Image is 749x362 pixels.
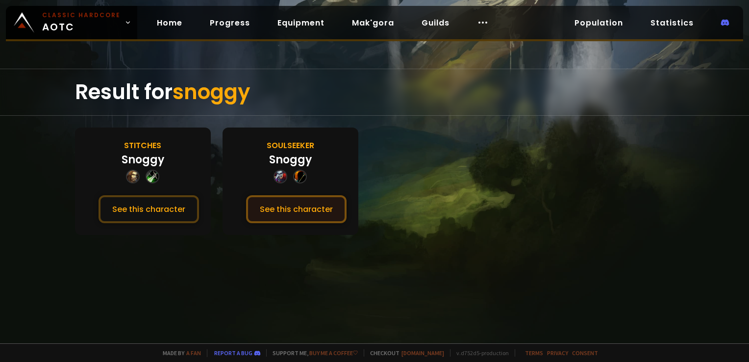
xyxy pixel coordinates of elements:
span: Made by [157,349,201,357]
small: Classic Hardcore [42,11,121,20]
a: Privacy [547,349,568,357]
a: Home [149,13,190,33]
span: v. d752d5 - production [450,349,509,357]
div: Result for [75,69,674,115]
div: Soulseeker [267,139,314,152]
div: Snoggy [122,152,164,168]
span: snoggy [173,78,250,106]
a: Report a bug [214,349,252,357]
a: Guilds [414,13,457,33]
a: Progress [202,13,258,33]
span: Support me, [266,349,358,357]
a: Mak'gora [344,13,402,33]
button: See this character [99,195,199,223]
a: Population [567,13,631,33]
a: a fan [186,349,201,357]
a: Buy me a coffee [309,349,358,357]
a: Terms [525,349,543,357]
a: Statistics [643,13,701,33]
button: See this character [246,195,347,223]
a: Equipment [270,13,332,33]
span: Checkout [364,349,444,357]
span: AOTC [42,11,121,34]
div: Snoggy [269,152,312,168]
a: [DOMAIN_NAME] [401,349,444,357]
a: Classic HardcoreAOTC [6,6,137,39]
a: Consent [572,349,598,357]
div: Stitches [124,139,161,152]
